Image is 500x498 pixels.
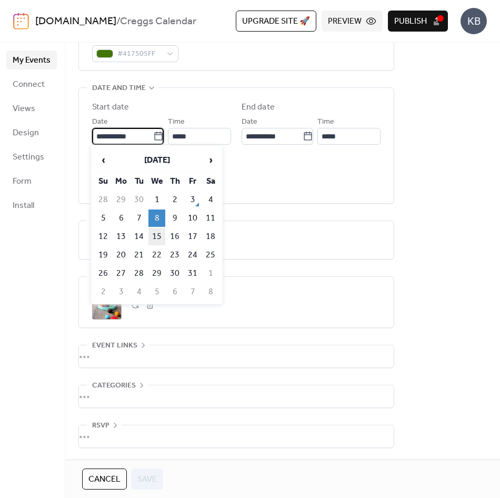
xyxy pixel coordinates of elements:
th: Fr [184,173,201,190]
td: 5 [95,210,112,227]
span: Settings [13,151,44,164]
span: Event links [92,340,137,352]
td: 8 [148,210,165,227]
th: Mo [113,173,129,190]
a: Settings [6,147,57,166]
b: / [116,12,120,32]
td: 1 [202,265,219,282]
span: Date and time [92,82,146,95]
td: 18 [202,228,219,245]
td: 1 [148,191,165,208]
td: 9 [166,210,183,227]
td: 17 [184,228,201,245]
td: 11 [202,210,219,227]
td: 7 [131,210,147,227]
td: 21 [131,246,147,264]
td: 29 [148,265,165,282]
th: Tu [131,173,147,190]
span: #417505FF [117,48,162,61]
div: ••• [79,385,394,407]
td: 5 [148,283,165,301]
span: RSVP [92,420,109,432]
div: ; [92,290,122,320]
a: Connect [6,75,57,94]
td: 13 [113,228,129,245]
td: 4 [131,283,147,301]
td: 10 [184,210,201,227]
span: Upgrade site 🚀 [242,15,310,28]
span: Connect [13,78,45,91]
td: 2 [166,191,183,208]
td: 16 [166,228,183,245]
span: Time [168,116,185,128]
button: Publish [388,11,448,32]
div: ••• [79,345,394,367]
button: Cancel [82,469,127,490]
a: Design [6,123,57,142]
span: Form [13,175,32,188]
div: KB [461,8,487,34]
a: My Events [6,51,57,69]
td: 29 [113,191,129,208]
div: Start date [92,101,129,114]
span: Views [13,103,35,115]
td: 26 [95,265,112,282]
td: 22 [148,246,165,264]
div: Event color [92,31,176,44]
a: Views [6,99,57,118]
td: 2 [95,283,112,301]
td: 3 [184,191,201,208]
td: 4 [202,191,219,208]
button: Upgrade site 🚀 [236,11,316,32]
td: 24 [184,246,201,264]
span: Cancel [88,473,121,486]
span: My Events [13,54,51,67]
th: Th [166,173,183,190]
td: 23 [166,246,183,264]
td: 7 [184,283,201,301]
td: 30 [131,191,147,208]
td: 20 [113,246,129,264]
td: 28 [131,265,147,282]
div: End date [242,101,275,114]
span: Categories [92,380,136,392]
td: 28 [95,191,112,208]
a: Install [6,196,57,215]
td: 15 [148,228,165,245]
td: 25 [202,246,219,264]
span: Preview [328,15,362,28]
span: › [203,150,218,171]
button: Preview [322,11,383,32]
th: [DATE] [113,149,201,172]
a: Form [6,172,57,191]
a: [DOMAIN_NAME] [35,12,116,32]
span: ‹ [95,150,111,171]
td: 6 [166,283,183,301]
th: Su [95,173,112,190]
td: 6 [113,210,129,227]
td: 30 [166,265,183,282]
span: Publish [394,15,427,28]
td: 3 [113,283,129,301]
th: We [148,173,165,190]
span: Design [13,127,39,140]
td: 8 [202,283,219,301]
span: Date [242,116,257,128]
div: ••• [79,425,394,447]
span: Install [13,200,34,212]
td: 27 [113,265,129,282]
td: 12 [95,228,112,245]
span: Time [317,116,334,128]
td: 14 [131,228,147,245]
th: Sa [202,173,219,190]
td: 19 [95,246,112,264]
span: Date [92,116,108,128]
td: 31 [184,265,201,282]
img: logo [13,13,29,29]
b: Creggs Calendar [120,12,196,32]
